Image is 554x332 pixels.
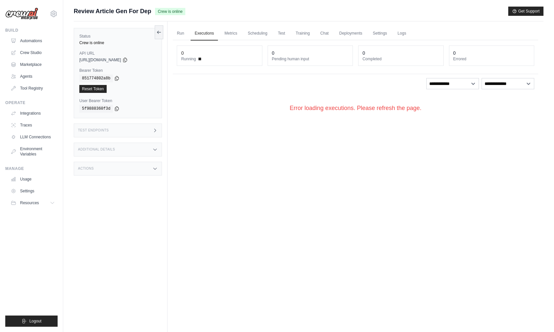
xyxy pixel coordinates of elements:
[79,74,113,82] code: 851774802a8b
[79,40,156,45] div: Crew is online
[79,34,156,39] label: Status
[335,27,366,41] a: Deployments
[5,316,58,327] button: Logout
[8,174,58,184] a: Usage
[8,83,58,94] a: Tool Registry
[5,100,58,105] div: Operate
[8,36,58,46] a: Automations
[453,50,456,56] div: 0
[8,108,58,119] a: Integrations
[79,85,107,93] a: Reset Token
[508,7,543,16] button: Get Support
[78,148,115,152] h3: Additional Details
[173,93,538,123] div: Error loading executions. Please refresh the page.
[369,27,391,41] a: Settings
[8,132,58,142] a: LLM Connections
[155,8,185,15] span: Crew is online
[521,300,554,332] iframe: Chat Widget
[272,56,349,62] dt: Pending human input
[362,56,439,62] dt: Completed
[8,198,58,208] button: Resources
[8,47,58,58] a: Crew Studio
[394,27,410,41] a: Logs
[191,27,218,41] a: Executions
[8,186,58,196] a: Settings
[78,167,94,171] h3: Actions
[79,98,156,103] label: User Bearer Token
[362,50,365,56] div: 0
[79,51,156,56] label: API URL
[292,27,314,41] a: Training
[20,200,39,206] span: Resources
[274,27,289,41] a: Test
[8,71,58,82] a: Agents
[29,318,41,324] span: Logout
[8,59,58,70] a: Marketplace
[5,166,58,171] div: Manage
[221,27,241,41] a: Metrics
[79,68,156,73] label: Bearer Token
[181,56,196,62] span: Running
[181,50,184,56] div: 0
[453,56,530,62] dt: Errored
[5,28,58,33] div: Build
[74,7,151,16] span: Review Article Gen For Dep
[8,144,58,159] a: Environment Variables
[173,27,188,41] a: Run
[78,128,109,132] h3: Test Endpoints
[5,8,38,20] img: Logo
[244,27,271,41] a: Scheduling
[272,50,275,56] div: 0
[8,120,58,130] a: Traces
[316,27,332,41] a: Chat
[79,105,113,113] code: 5f9888360f3d
[79,57,121,63] span: [URL][DOMAIN_NAME]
